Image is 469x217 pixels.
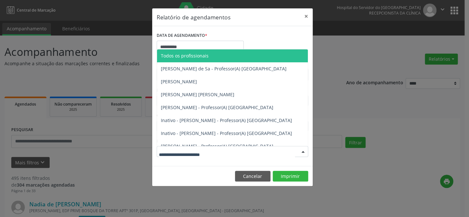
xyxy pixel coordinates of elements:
[157,13,230,21] h5: Relatório de agendamentos
[157,31,207,41] label: DATA DE AGENDAMENTO
[161,143,273,149] span: [PERSON_NAME] - Professor(A) [GEOGRAPHIC_DATA]
[161,78,197,85] span: [PERSON_NAME]
[161,91,234,98] span: [PERSON_NAME] [PERSON_NAME]
[161,53,209,59] span: Todos os profissionais
[300,8,313,24] button: Close
[161,130,292,136] span: Inativo - [PERSON_NAME] - Professor(A) [GEOGRAPHIC_DATA]
[161,104,273,110] span: [PERSON_NAME] - Professor(A) [GEOGRAPHIC_DATA]
[161,66,287,72] span: [PERSON_NAME] de Sa - Professor(A) [GEOGRAPHIC_DATA]
[161,117,292,123] span: Inativo - [PERSON_NAME] - Professor(A) [GEOGRAPHIC_DATA]
[273,171,308,182] button: Imprimir
[235,171,270,182] button: Cancelar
